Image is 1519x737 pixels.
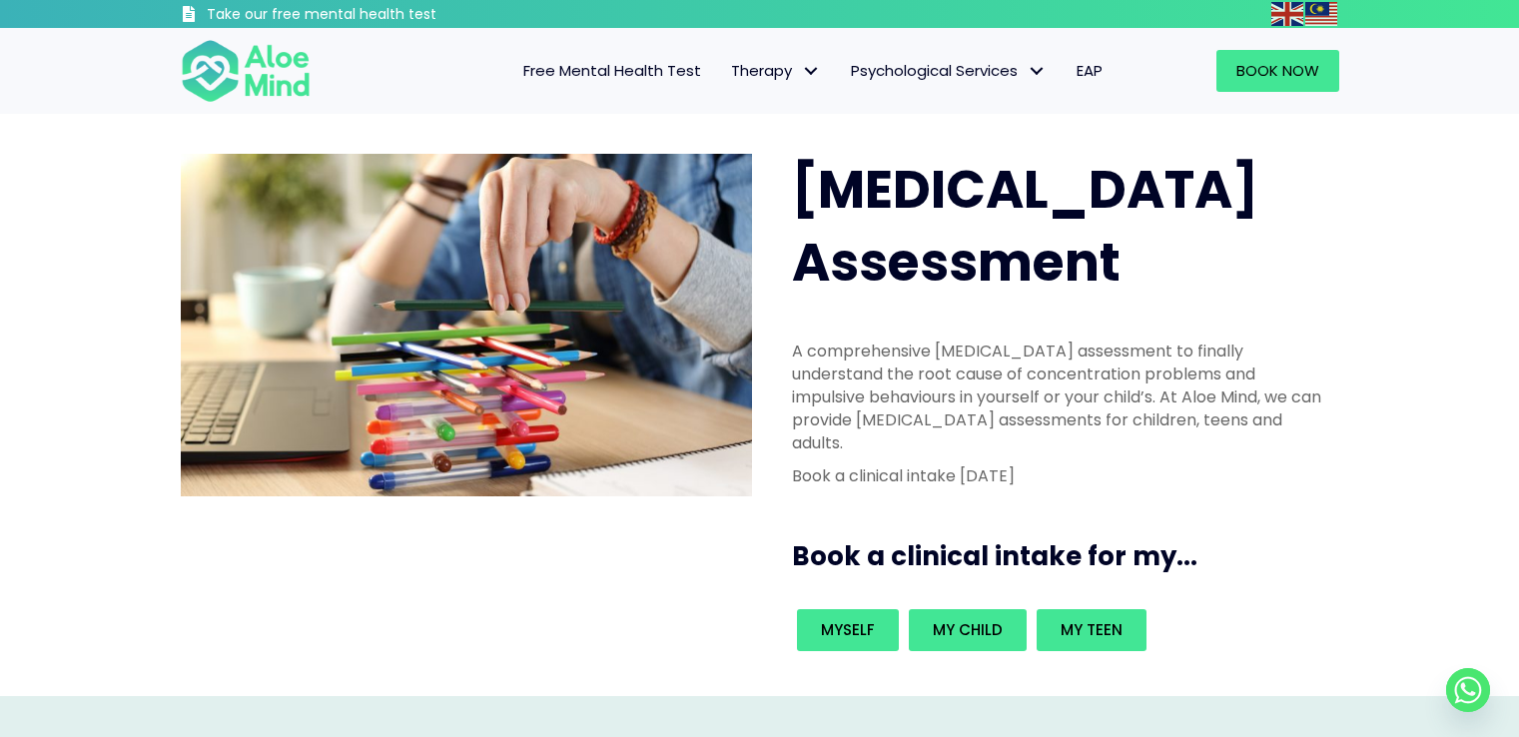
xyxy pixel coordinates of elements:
div: Book an intake for my... [792,604,1327,656]
a: English [1271,2,1305,25]
a: TherapyTherapy: submenu [716,50,836,92]
p: Book a clinical intake [DATE] [792,464,1327,487]
span: Therapy [731,60,821,81]
img: Aloe mind Logo [181,38,311,104]
span: My child [933,619,1003,640]
span: Myself [821,619,875,640]
p: A comprehensive [MEDICAL_DATA] assessment to finally understand the root cause of concentration p... [792,340,1327,455]
a: Book Now [1216,50,1339,92]
a: EAP [1062,50,1118,92]
h3: Book a clinical intake for my... [792,538,1347,574]
a: My teen [1037,609,1146,651]
span: My teen [1061,619,1123,640]
span: Free Mental Health Test [523,60,701,81]
a: Whatsapp [1446,668,1490,712]
span: Psychological Services: submenu [1023,57,1052,86]
span: [MEDICAL_DATA] Assessment [792,153,1258,299]
a: Take our free mental health test [181,5,543,28]
a: Myself [797,609,899,651]
nav: Menu [337,50,1118,92]
img: ms [1305,2,1337,26]
a: Psychological ServicesPsychological Services: submenu [836,50,1062,92]
img: ADHD photo [181,154,752,496]
span: Book Now [1236,60,1319,81]
a: Malay [1305,2,1339,25]
span: Psychological Services [851,60,1047,81]
a: My child [909,609,1027,651]
a: Free Mental Health Test [508,50,716,92]
img: en [1271,2,1303,26]
span: Therapy: submenu [797,57,826,86]
span: EAP [1077,60,1103,81]
h3: Take our free mental health test [207,5,543,25]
